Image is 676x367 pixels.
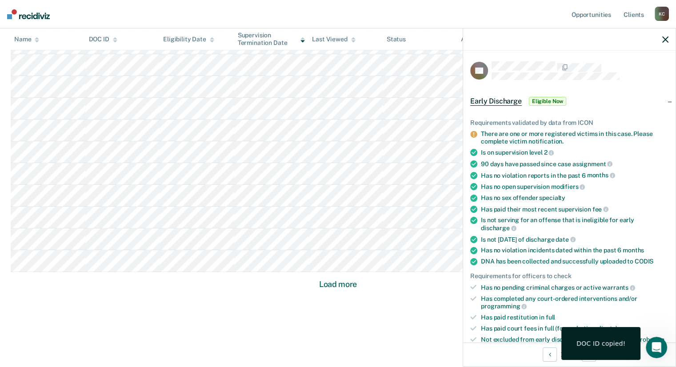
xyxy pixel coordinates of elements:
[463,87,676,116] div: Early DischargeEligible Now
[592,206,608,213] span: fee
[544,149,554,156] span: 2
[312,36,355,43] div: Last Viewed
[481,160,668,168] div: 90 days have passed since case
[470,119,668,127] div: Requirements validated by data from ICON
[596,325,617,332] span: clients)
[623,247,644,254] span: months
[587,172,615,179] span: months
[481,172,668,180] div: Has no violation reports in the past 6
[89,36,117,43] div: DOC ID
[572,160,612,168] span: assignment
[481,283,668,291] div: Has no pending criminal charges or active
[481,130,668,145] div: There are one or more registered victims in this case. Please complete victim notification.
[546,314,555,321] span: full
[481,336,668,351] div: Not excluded from early discharge via court order (for probation clients
[556,236,575,243] span: date
[543,347,557,362] button: Previous Opportunity
[481,194,668,202] div: Has no sex offender
[646,337,667,358] iframe: Intercom live chat
[463,343,676,366] div: 19 / 44
[481,148,668,156] div: Is on supervision level
[316,279,360,290] button: Load more
[481,303,527,310] span: programming
[481,258,668,265] div: DNA has been collected and successfully uploaded to
[635,258,653,265] span: CODIS
[14,36,39,43] div: Name
[481,216,668,231] div: Is not serving for an offense that is ineligible for early
[481,295,668,310] div: Has completed any court-ordered interventions and/or
[655,7,669,21] div: K C
[576,339,625,347] div: DOC ID copied!
[481,183,668,191] div: Has no open supervision
[481,205,668,213] div: Has paid their most recent supervision
[602,284,635,291] span: warrants
[551,183,585,190] span: modifiers
[7,9,50,19] img: Recidiviz
[529,97,567,106] span: Eligible Now
[539,194,565,201] span: specialty
[461,36,503,43] div: Assigned to
[163,36,214,43] div: Eligibility Date
[470,97,522,106] span: Early Discharge
[387,36,406,43] div: Status
[470,272,668,280] div: Requirements for officers to check
[481,247,668,254] div: Has no violation incidents dated within the past 6
[481,314,668,321] div: Has paid restitution in
[481,325,668,332] div: Has paid court fees in full (for probation
[238,32,305,47] div: Supervision Termination Date
[481,224,516,231] span: discharge
[481,235,668,243] div: Is not [DATE] of discharge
